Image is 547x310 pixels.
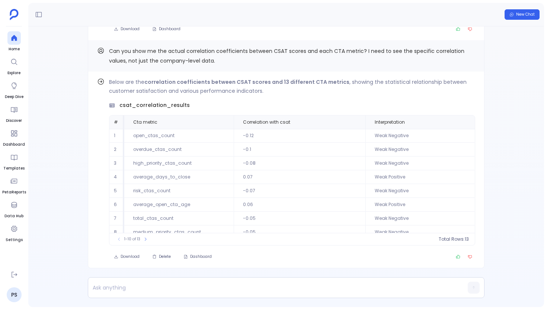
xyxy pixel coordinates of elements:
a: Home [7,31,21,52]
td: open_ctas_count [124,129,234,143]
a: Templates [3,151,25,171]
span: Download [121,254,140,259]
td: Weak Negative [365,225,475,239]
strong: correlation coefficients between CSAT scores and 13 different CTA metrics [144,78,349,86]
span: Home [7,46,21,52]
span: Deep Dive [5,94,23,100]
td: Weak Positive [365,170,475,184]
td: overdue_ctas_count [124,143,234,156]
span: Delete [159,254,171,259]
span: Dashboard [3,142,25,148]
td: Weak Negative [365,129,475,143]
span: New Chat [516,12,535,17]
span: Discover [6,118,22,124]
td: 5 [109,184,124,198]
td: -0.05 [234,225,365,239]
span: Settings [6,237,23,243]
td: 8 [109,225,124,239]
span: Dashboard [159,26,180,32]
td: Weak Negative [365,212,475,225]
td: Weak Positive [365,198,475,212]
td: 3 [109,156,124,170]
span: 1-10 of 13 [124,236,140,242]
td: medium_priority_ctas_count [124,225,234,239]
button: Download [109,24,144,34]
button: Dashboard [147,24,185,34]
span: Correlation with csat [243,119,290,125]
td: -0.1 [234,143,365,156]
span: Interpretation [375,119,405,125]
span: Templates [3,165,25,171]
td: -0.05 [234,212,365,225]
td: Weak Negative [365,184,475,198]
a: Dashboard [3,127,25,148]
td: 2 [109,143,124,156]
td: Weak Negative [365,143,475,156]
td: 4 [109,170,124,184]
td: Weak Negative [365,156,475,170]
td: high_priority_ctas_count [124,156,234,170]
td: average_days_to_close [124,170,234,184]
button: Download [109,252,144,262]
a: Deep Dive [5,79,23,100]
span: Total Rows: [439,236,465,242]
a: Settings [6,222,23,243]
td: 1 [109,129,124,143]
span: # [114,119,118,125]
a: PS [7,287,22,302]
td: 7 [109,212,124,225]
a: Data Hub [4,198,23,219]
span: 13 [465,236,469,242]
span: Dashboard [190,254,212,259]
td: 0.07 [234,170,365,184]
td: total_ctas_count [124,212,234,225]
a: Discover [6,103,22,124]
td: risk_ctas_count [124,184,234,198]
span: Cta metric [133,119,157,125]
button: Dashboard [179,252,217,262]
span: PetaReports [2,189,26,195]
td: -0.12 [234,129,365,143]
td: 6 [109,198,124,212]
button: New Chat [505,9,540,20]
td: -0.08 [234,156,365,170]
a: Explore [7,55,21,76]
span: Explore [7,70,21,76]
img: petavue logo [10,9,19,20]
td: -0.07 [234,184,365,198]
span: Download [121,26,140,32]
p: Below are the , showing the statistical relationship between customer satisfaction and various pe... [109,77,475,95]
span: Data Hub [4,213,23,219]
td: 0.06 [234,198,365,212]
button: Delete [147,252,176,262]
span: Can you show me the actual correlation coefficients between CSAT scores and each CTA metric? I ne... [109,47,464,64]
span: csat_correlation_results [119,101,190,109]
a: PetaReports [2,174,26,195]
td: average_open_cta_age [124,198,234,212]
